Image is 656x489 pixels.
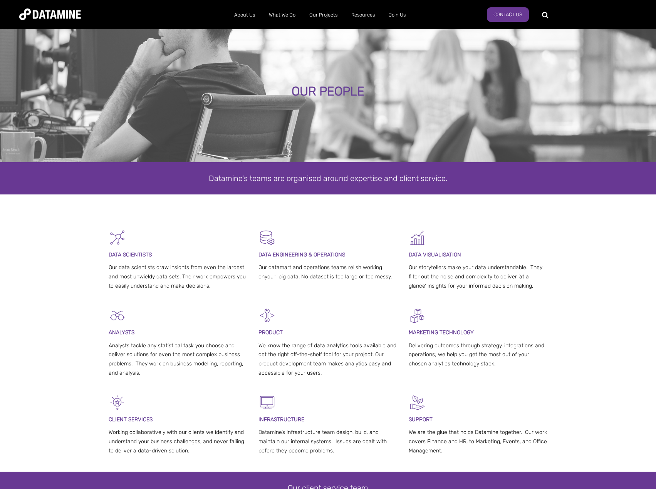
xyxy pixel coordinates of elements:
[409,307,426,324] img: Digital Activation
[109,428,248,455] p: Working collaboratively with our clients we identify and understand your business challenges, and...
[258,229,276,246] img: Datamart
[344,5,382,25] a: Resources
[258,307,276,324] img: Development
[302,5,344,25] a: Our Projects
[409,394,426,411] img: Mentor
[109,229,126,246] img: Graph - Network
[258,394,276,411] img: IT
[409,428,548,455] p: We are the glue that holds Datamine together. Our work covers Finance and HR, to Marketing, Event...
[409,416,433,423] span: SUPPORT
[109,341,248,378] p: Analysts tackle any statistical task you choose and deliver solutions for even the most complex b...
[209,174,448,183] span: Datamine's teams are organised around expertise and client service.
[262,5,302,25] a: What We Do
[409,263,548,290] p: Our storytellers make your data understandable. They filter out the noise and complexity to deliv...
[409,329,474,336] span: MARKETING TECHNOLOGY
[258,329,283,336] span: PRODUCT
[117,416,153,423] span: ENT SERVICES
[409,251,461,258] span: DATA VISUALISATION
[109,263,248,290] p: Our data scientists draw insights from even the largest and most unwieldy data sets. Their work e...
[258,251,345,258] span: DATA ENGINEERING & OPERATIONS
[19,8,81,20] img: Datamine
[109,307,126,324] img: Analysts
[258,428,398,455] p: Datamine’s infrastructure team design, build, and maintain our internal systems. Issues are dealt...
[409,229,426,246] img: Graph 5
[258,341,398,378] p: We know the range of data analytics tools available and get the right off-the-shelf tool for your...
[109,416,117,423] span: CLI
[109,329,134,336] span: ANALYSTS
[109,251,152,258] span: DATA SCIENTISTS
[75,85,581,99] div: OUR PEOPLE
[487,7,529,22] a: Contact Us
[258,416,304,423] span: INFRASTRUCTURE
[227,5,262,25] a: About Us
[382,5,413,25] a: Join Us
[258,263,398,281] p: Our datamart and operations teams relish working onyour big data. No dataset is too large or too ...
[409,341,548,368] p: Delivering outcomes through strategy, integrations and operations; we help you get the most out o...
[109,394,126,411] img: Client Services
